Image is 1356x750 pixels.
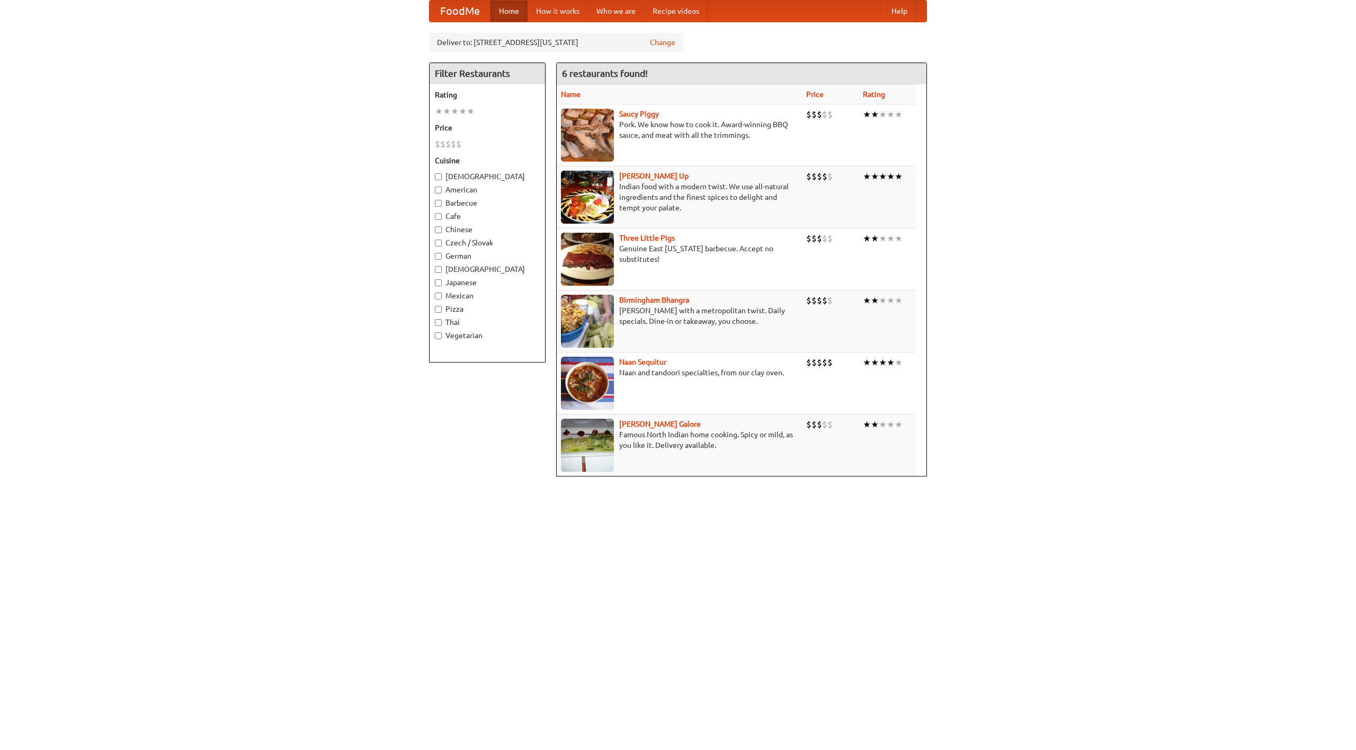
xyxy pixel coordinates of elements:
[879,295,887,306] li: ★
[806,295,811,306] li: $
[435,226,442,233] input: Chinese
[822,171,827,182] li: $
[561,181,798,213] p: Indian food with a modern twist. We use all-natural ingredients and the finest spices to delight ...
[883,1,916,22] a: Help
[435,211,540,222] label: Cafe
[435,122,540,133] h5: Price
[887,109,895,120] li: ★
[561,171,614,224] img: curryup.jpg
[435,332,442,339] input: Vegetarian
[435,240,442,246] input: Czech / Slovak
[435,213,442,220] input: Cafe
[887,357,895,368] li: ★
[827,295,833,306] li: $
[863,90,885,99] a: Rating
[817,233,822,244] li: $
[435,306,442,313] input: Pizza
[561,305,798,327] p: [PERSON_NAME] with a metropolitan twist. Daily specials. Dine-in or takeaway, you choose.
[811,171,817,182] li: $
[561,367,798,378] p: Naan and tandoori specialties, from our clay oven.
[827,357,833,368] li: $
[817,109,822,120] li: $
[459,105,467,117] li: ★
[561,357,614,410] img: naansequitur.jpg
[895,109,903,120] li: ★
[562,68,648,78] ng-pluralize: 6 restaurants found!
[644,1,708,22] a: Recipe videos
[435,319,442,326] input: Thai
[561,295,614,348] img: bhangra.jpg
[435,237,540,248] label: Czech / Slovak
[561,419,614,472] img: currygalore.jpg
[871,171,879,182] li: ★
[817,419,822,430] li: $
[879,357,887,368] li: ★
[435,317,540,328] label: Thai
[895,233,903,244] li: ★
[871,233,879,244] li: ★
[806,419,811,430] li: $
[561,119,798,140] p: Pork. We know how to cook it. Award-winning BBQ sauce, and meat with all the trimmings.
[435,279,442,286] input: Japanese
[879,109,887,120] li: ★
[435,277,540,288] label: Japanese
[435,251,540,261] label: German
[443,105,451,117] li: ★
[806,171,811,182] li: $
[817,357,822,368] li: $
[435,105,443,117] li: ★
[467,105,475,117] li: ★
[435,304,540,314] label: Pizza
[435,173,442,180] input: [DEMOGRAPHIC_DATA]
[879,233,887,244] li: ★
[435,155,540,166] h5: Cuisine
[827,109,833,120] li: $
[871,419,879,430] li: ★
[887,295,895,306] li: ★
[440,138,445,150] li: $
[561,233,614,286] img: littlepigs.jpg
[561,90,581,99] a: Name
[619,420,701,428] a: [PERSON_NAME] Galore
[811,109,817,120] li: $
[435,293,442,299] input: Mexican
[895,171,903,182] li: ★
[619,172,689,180] a: [PERSON_NAME] Up
[528,1,588,22] a: How it works
[430,1,490,22] a: FoodMe
[895,295,903,306] li: ★
[588,1,644,22] a: Who we are
[817,171,822,182] li: $
[429,33,683,52] div: Deliver to: [STREET_ADDRESS][US_STATE]
[435,138,440,150] li: $
[827,419,833,430] li: $
[811,419,817,430] li: $
[435,264,540,275] label: [DEMOGRAPHIC_DATA]
[806,357,811,368] li: $
[561,109,614,162] img: saucy.jpg
[811,295,817,306] li: $
[863,233,871,244] li: ★
[811,357,817,368] li: $
[619,358,666,366] b: Naan Sequitur
[619,234,675,242] a: Three Little Pigs
[817,295,822,306] li: $
[619,110,659,118] a: Saucy Piggy
[650,37,675,48] a: Change
[561,429,798,451] p: Famous North Indian home cooking. Spicy or mild, as you like it. Delivery available.
[806,109,811,120] li: $
[456,138,461,150] li: $
[822,357,827,368] li: $
[863,357,871,368] li: ★
[822,419,827,430] li: $
[435,184,540,195] label: American
[871,109,879,120] li: ★
[863,109,871,120] li: ★
[445,138,451,150] li: $
[822,233,827,244] li: $
[619,296,689,304] a: Birmingham Bhangra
